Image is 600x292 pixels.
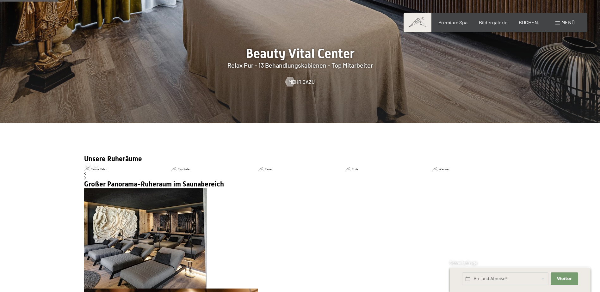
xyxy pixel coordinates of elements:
[439,167,449,171] span: Wasser
[91,167,107,171] span: Sauna Relax
[84,155,142,163] span: Unsere Ruheräume
[519,19,538,25] a: BUCHEN
[352,167,358,171] span: Erde
[479,19,508,25] a: Bildergalerie
[94,163,98,167] div: Carousel Page 2
[84,180,224,188] span: Großer Panorama-Ruheraum im Saunabereich
[561,19,575,25] span: Menü
[265,167,273,171] span: Feuer
[84,163,516,167] div: Carousel Pagination
[86,163,90,167] div: Carousel Page 1 (Current Slide)
[551,272,578,285] button: Weiter
[178,167,191,171] span: Sky Relax
[438,19,467,25] a: Premium Spa
[557,276,572,282] span: Weiter
[285,78,315,85] a: Mehr dazu
[450,260,477,265] span: Schnellanfrage
[288,78,315,85] span: Mehr dazu
[84,188,207,289] img: Ruheräume - Chill Lounge - Wellnesshotel - Ahrntal - Schwarzenstein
